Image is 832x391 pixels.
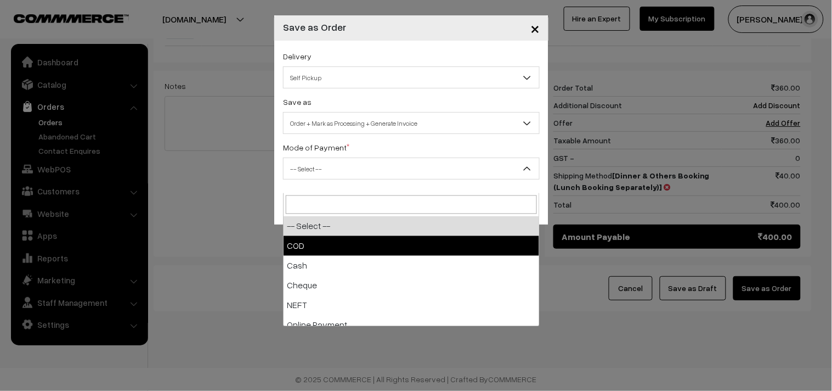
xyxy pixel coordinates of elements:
label: Save as [283,96,312,108]
li: NEFT [284,295,539,315]
span: Self Pickup [284,68,539,87]
li: -- Select -- [284,216,539,236]
span: Self Pickup [283,66,540,88]
button: Close [522,11,548,45]
span: -- Select -- [283,158,540,180]
span: -- Select -- [284,159,539,178]
li: Cheque [284,276,539,295]
li: COD [284,236,539,256]
li: Online Payment [284,315,539,335]
span: × [530,18,540,38]
li: Cash [284,256,539,276]
h4: Save as Order [283,20,346,35]
span: Order + Mark as Processing + Generate Invoice [284,114,539,133]
label: Mode of Payment [283,142,349,153]
span: Order + Mark as Processing + Generate Invoice [283,112,540,134]
label: Delivery [283,51,312,62]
